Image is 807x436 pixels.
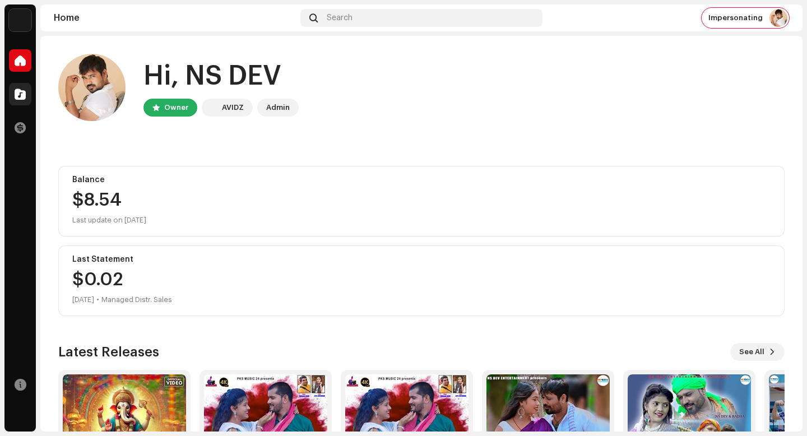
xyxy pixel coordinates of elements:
[769,9,787,27] img: d99c5702-c03a-4c74-9ecc-85108d5c4c96
[204,101,217,114] img: 10d72f0b-d06a-424f-aeaa-9c9f537e57b6
[266,101,290,114] div: Admin
[72,293,94,307] div: [DATE]
[72,255,771,264] div: Last Statement
[739,341,764,363] span: See All
[54,13,296,22] div: Home
[96,293,99,307] div: •
[327,13,353,22] span: Search
[164,101,188,114] div: Owner
[72,175,771,184] div: Balance
[143,58,299,94] div: Hi, NS DEV
[222,101,244,114] div: AVIDZ
[9,9,31,31] img: 10d72f0b-d06a-424f-aeaa-9c9f537e57b6
[58,343,159,361] h3: Latest Releases
[58,245,785,316] re-o-card-value: Last Statement
[58,54,126,121] img: d99c5702-c03a-4c74-9ecc-85108d5c4c96
[72,214,771,227] div: Last update on [DATE]
[708,13,763,22] span: Impersonating
[58,166,785,236] re-o-card-value: Balance
[730,343,785,361] button: See All
[101,293,172,307] div: Managed Distr. Sales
